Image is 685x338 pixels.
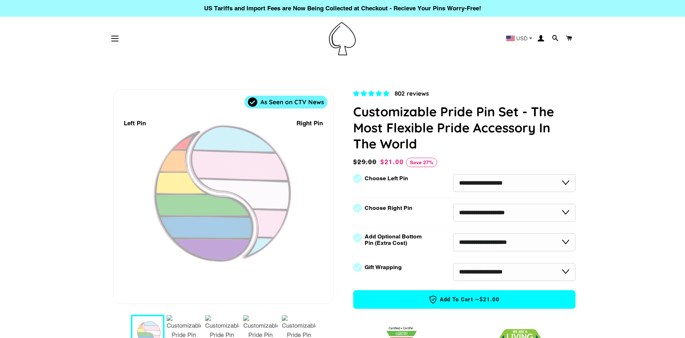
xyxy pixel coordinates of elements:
[353,104,575,152] h1: Customizable Pride Pin Set - The Most Flexible Pride Accessory In The World
[479,296,500,303] span: $21.00
[296,118,323,128] div: Right Pin
[365,205,412,211] label: Choose Right Pin
[365,264,402,271] label: Gift Wrapping
[353,157,379,167] span: $29.00
[406,158,437,167] span: Save 27%
[380,158,404,166] span: $21.00
[353,290,575,309] button: Add to Cart —$21.00
[113,90,333,304] div: 1 / 7
[353,90,391,97] span: 4.83 stars
[365,175,408,182] label: Choose Left Pin
[516,36,528,41] span: USD
[364,295,564,304] span: Add to Cart —
[395,90,429,97] span: 802 reviews
[329,22,356,55] img: Pin-Ace
[365,233,425,246] label: Add Optional Bottom Pin (Extra Cost)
